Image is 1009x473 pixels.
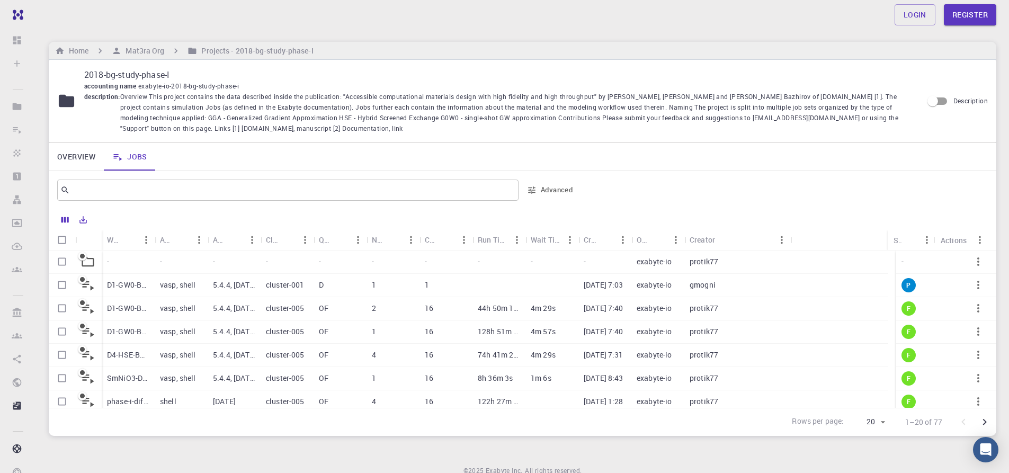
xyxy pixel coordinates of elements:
[138,82,244,90] span: exabyte-io-2018-bg-study-phase-i
[425,326,433,337] p: 16
[160,373,196,383] p: vasp, shell
[637,350,672,360] p: exabyte-io
[160,256,162,267] p: -
[319,303,328,314] p: OF
[903,374,915,383] span: F
[425,373,433,383] p: 16
[107,373,149,383] p: SmNiO3-D7-GW0-BG (final)
[297,231,314,248] button: Menu
[935,230,988,251] div: Actions
[49,143,104,171] a: Overview
[561,231,578,248] button: Menu
[508,231,525,248] button: Menu
[584,350,623,360] p: [DATE] 7:31
[107,303,149,314] p: D1-GW0-BG (final)
[901,371,916,386] div: finished
[266,256,268,267] p: -
[372,229,386,250] div: Nodes
[478,350,520,360] p: 74h 41m 26s
[690,256,718,267] p: protik77
[107,350,149,360] p: D4-HSE-BS-BG-DOS (final)
[478,303,520,314] p: 44h 50m 16s
[266,326,305,337] p: cluster-005
[690,229,715,250] div: Creator
[690,280,716,290] p: gmogni
[425,229,439,250] div: Cores
[531,256,533,267] p: -
[895,4,935,25] a: Login
[584,373,623,383] p: [DATE] 8:43
[478,229,508,250] div: Run Time
[631,229,684,250] div: Owner
[75,230,102,251] div: Icon
[953,96,988,105] span: Description
[531,373,551,383] p: 1m 6s
[478,396,520,407] p: 122h 27m 20s
[456,231,472,248] button: Menu
[372,373,376,383] p: 1
[637,396,672,407] p: exabyte-io
[425,303,433,314] p: 16
[650,231,667,248] button: Sort
[974,412,995,433] button: Go to next page
[478,256,480,267] p: -
[715,231,732,248] button: Sort
[107,396,149,407] p: phase-i-difficulty-7-hse-lacoo3-a3-1
[902,281,915,290] span: P
[888,230,935,251] div: Status
[667,231,684,248] button: Menu
[160,396,176,407] p: shell
[941,230,967,251] div: Actions
[584,256,586,267] p: -
[684,229,790,250] div: Creator
[213,303,255,314] p: 5.4.4, [DATE]
[903,397,915,406] span: F
[425,256,427,267] p: -
[903,351,915,360] span: F
[372,350,376,360] p: 4
[121,45,164,57] h6: Mat3ra Org
[120,92,914,134] span: Overview This project contains the data described inside the publication: "Accessible computation...
[637,303,672,314] p: exabyte-io
[901,301,916,316] div: finished
[690,350,718,360] p: protik77
[160,326,196,337] p: vasp, shell
[208,229,261,250] div: Application Version
[372,326,376,337] p: 1
[319,280,324,290] p: D
[197,45,313,57] h6: Projects - 2018-bg-study-phase-I
[425,280,429,290] p: 1
[971,231,988,248] button: Menu
[584,280,623,290] p: [DATE] 7:03
[266,303,305,314] p: cluster-005
[213,350,255,360] p: 5.4.4, [DATE]
[74,211,92,228] button: Export
[894,230,901,251] div: Status
[107,326,149,337] p: D1-GW0-BG (final)
[614,231,631,248] button: Menu
[319,229,333,250] div: Queue
[973,437,998,462] div: Open Intercom Messenger
[901,325,916,339] div: finished
[849,414,888,430] div: 20
[584,229,597,250] div: Created
[531,350,556,360] p: 4m 29s
[523,182,578,199] button: Advanced
[425,350,433,360] p: 16
[227,231,244,248] button: Sort
[690,303,718,314] p: protik77
[244,231,261,248] button: Menu
[584,396,623,407] p: [DATE] 1:28
[792,416,844,428] p: Rows per page:
[690,396,718,407] p: protik77
[367,229,419,250] div: Nodes
[350,231,367,248] button: Menu
[403,231,419,248] button: Menu
[901,256,904,267] p: -
[155,229,208,250] div: Application
[903,327,915,336] span: F
[584,303,623,314] p: [DATE] 7:40
[386,231,403,248] button: Sort
[266,396,305,407] p: cluster-005
[901,348,916,362] div: finished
